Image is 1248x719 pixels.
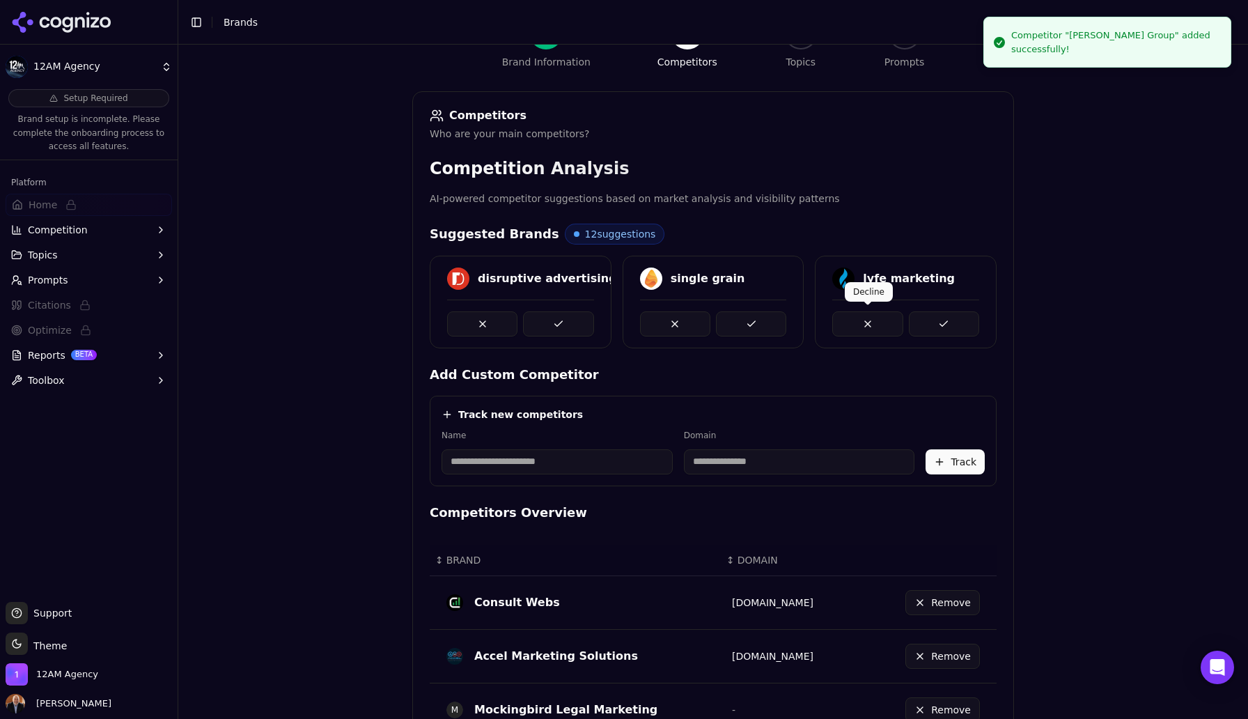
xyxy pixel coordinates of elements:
[585,227,656,241] span: 12 suggestions
[640,268,662,290] img: single grain
[6,244,172,266] button: Topics
[8,113,169,154] p: Brand setup is incomplete. Please complete the onboarding process to access all features.
[430,365,997,385] h4: Add Custom Competitor
[31,697,111,710] span: [PERSON_NAME]
[430,545,721,576] th: BRAND
[446,553,481,567] span: BRAND
[726,553,838,567] div: ↕DOMAIN
[36,668,98,681] span: 12AM Agency
[6,694,25,713] img: Robert Portillo
[478,270,617,287] div: disruptive advertising
[224,15,1209,29] nav: breadcrumb
[28,223,88,237] span: Competition
[1011,29,1219,56] div: Competitor "[PERSON_NAME] Group" added successfully!
[474,648,638,665] div: Accel Marketing Solutions
[446,594,463,611] img: Consult Webs
[28,373,65,387] span: Toolbox
[684,430,915,441] label: Domain
[28,640,67,651] span: Theme
[28,323,72,337] span: Optimize
[430,191,997,207] p: AI-powered competitor suggestions based on market analysis and visibility patterns
[6,344,172,366] button: ReportsBETA
[905,644,980,669] button: Remove
[786,55,816,69] div: Topics
[430,109,997,123] div: Competitors
[29,198,57,212] span: Home
[447,268,469,290] img: disruptive advertising
[721,545,843,576] th: DOMAIN
[446,648,463,665] img: Accel Marketing Solutions
[732,597,813,608] a: [DOMAIN_NAME]
[71,350,97,359] span: BETA
[33,61,155,73] span: 12AM Agency
[853,286,884,297] p: Decline
[28,348,65,362] span: Reports
[671,270,745,287] div: single grain
[430,224,559,244] h4: Suggested Brands
[6,663,98,686] button: Open organization switcher
[732,651,813,662] a: [DOMAIN_NAME]
[63,93,127,104] span: Setup Required
[430,503,997,523] h4: Competitors Overview
[430,157,997,180] h3: Competition Analysis
[657,55,717,69] div: Competitors
[6,269,172,291] button: Prompts
[6,694,111,713] button: Open user button
[863,270,955,287] div: lyfe marketing
[28,248,58,262] span: Topics
[446,702,463,718] span: M
[435,553,715,567] div: ↕BRAND
[6,56,28,78] img: 12AM Agency
[28,298,71,312] span: Citations
[6,219,172,241] button: Competition
[28,606,72,620] span: Support
[832,268,855,290] img: lyfe marketing
[474,702,657,718] div: Mockingbird Legal Marketing
[6,369,172,392] button: Toolbox
[28,273,68,287] span: Prompts
[6,171,172,194] div: Platform
[6,663,28,686] img: 12AM Agency
[1201,651,1234,684] div: Open Intercom Messenger
[884,55,925,69] div: Prompts
[732,704,735,716] span: -
[442,430,673,441] label: Name
[926,449,985,474] button: Track
[474,594,560,611] div: Consult Webs
[224,17,258,28] span: Brands
[430,127,997,141] div: Who are your main competitors?
[738,553,778,567] span: DOMAIN
[502,55,591,69] div: Brand Information
[458,408,583,422] h4: Track new competitors
[905,590,980,615] button: Remove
